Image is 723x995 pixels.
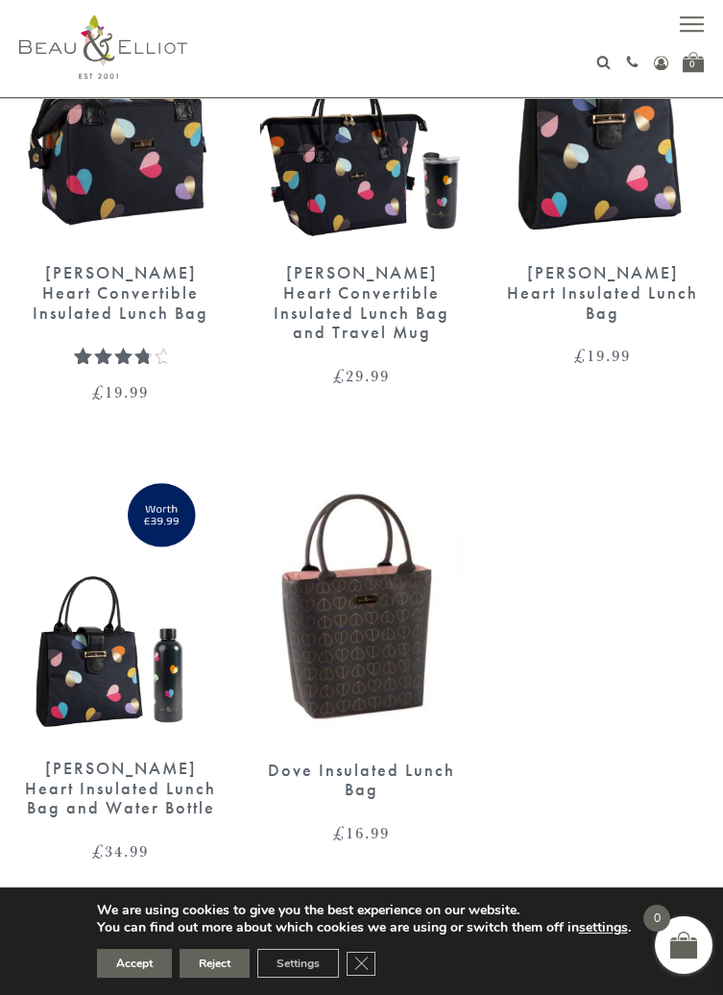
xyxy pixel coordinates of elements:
div: Dove Insulated Lunch Bag [260,761,463,800]
span: 0 [643,905,670,932]
a: 0 [683,52,704,72]
span: Rated out of 5 based on customer rating [74,347,149,476]
div: [PERSON_NAME] Heart Insulated Lunch Bag and Water Bottle [19,759,222,818]
div: [PERSON_NAME] Heart Convertible Insulated Lunch Bag and Travel Mug [260,263,463,343]
button: Accept [97,949,172,978]
span: 1 [74,347,84,390]
span: £ [333,821,346,844]
span: £ [92,839,105,862]
bdi: 29.99 [333,364,390,387]
a: Emily Heart Insulated Lunch Bag and Water Bottle [PERSON_NAME] Heart Insulated Lunch Bag and Wate... [19,478,222,861]
bdi: 16.99 [333,821,390,844]
span: £ [574,344,587,367]
div: [PERSON_NAME] Heart Convertible Insulated Lunch Bag [19,263,222,323]
button: settings [579,919,628,936]
span: £ [333,364,346,387]
bdi: 19.99 [92,380,149,403]
a: Dove Insulated Lunch Bag Dove Insulated Lunch Bag £16.99 [260,478,463,842]
bdi: 19.99 [574,344,631,367]
img: logo [19,14,187,79]
button: Close GDPR Cookie Banner [347,952,375,976]
img: Emily Heart Insulated Lunch Bag and Water Bottle [19,478,222,740]
p: You can find out more about which cookies we are using or switch them off in . [97,919,631,936]
bdi: 34.99 [92,839,149,862]
div: Rated 4.00 out of 5 [74,347,167,364]
div: [PERSON_NAME] Heart Insulated Lunch Bag [501,263,704,323]
button: Settings [257,949,339,978]
button: Reject [180,949,250,978]
span: £ [92,380,105,403]
p: We are using cookies to give you the best experience on our website. [97,902,631,919]
img: Dove Insulated Lunch Bag [260,478,463,741]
